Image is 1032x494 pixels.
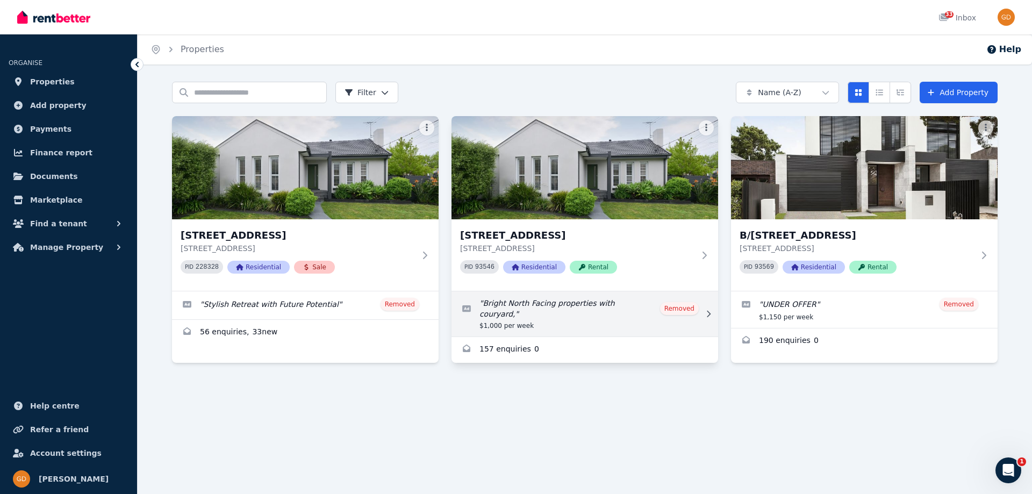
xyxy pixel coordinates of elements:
span: Name (A-Z) [758,87,801,98]
span: Residential [783,261,845,274]
a: Marketplace [9,189,128,211]
code: 228328 [196,263,219,271]
small: PID [185,264,193,270]
a: Enquiries for 44 Paloma Street, Bentleigh East [451,337,718,363]
a: 44 Paloma Street, Bentleigh East[STREET_ADDRESS][STREET_ADDRESS]PID 228328ResidentialSale [172,116,439,291]
button: Filter [335,82,398,103]
a: Payments [9,118,128,140]
div: Inbox [938,12,976,23]
h3: [STREET_ADDRESS] [460,228,694,243]
span: Rental [570,261,617,274]
span: Filter [345,87,376,98]
a: Refer a friend [9,419,128,440]
span: [PERSON_NAME] [39,472,109,485]
img: George Daviotis [998,9,1015,26]
span: ORGANISE [9,59,42,67]
a: Edit listing: UNDER OFFER [731,291,998,328]
img: B/106 Parkmore Road, Bentleigh East [731,116,998,219]
code: 93569 [755,263,774,271]
a: Account settings [9,442,128,464]
p: [STREET_ADDRESS] [181,243,415,254]
span: Help centre [30,399,80,412]
a: Enquiries for 44 Paloma Street, Bentleigh East [172,320,439,346]
button: Name (A-Z) [736,82,839,103]
span: 33 [945,11,954,18]
span: Residential [227,261,290,274]
a: Edit listing: Stylish Retreat with Future Potential [172,291,439,319]
iframe: Intercom live chat [995,457,1021,483]
h3: [STREET_ADDRESS] [181,228,415,243]
a: Finance report [9,142,128,163]
span: Sale [294,261,335,274]
p: [STREET_ADDRESS] [740,243,974,254]
p: [STREET_ADDRESS] [460,243,694,254]
button: Compact list view [869,82,890,103]
code: 93546 [475,263,494,271]
span: Refer a friend [30,423,89,436]
button: More options [699,120,714,135]
span: Residential [503,261,565,274]
span: Find a tenant [30,217,87,230]
img: 44 Paloma Street, Bentleigh East [451,116,718,219]
span: Documents [30,170,78,183]
span: 1 [1017,457,1026,466]
a: Properties [181,44,224,54]
span: Add property [30,99,87,112]
button: Manage Property [9,237,128,258]
small: PID [744,264,752,270]
div: View options [848,82,911,103]
a: Add property [9,95,128,116]
a: 44 Paloma Street, Bentleigh East[STREET_ADDRESS][STREET_ADDRESS]PID 93546ResidentialRental [451,116,718,291]
img: George Daviotis [13,470,30,488]
button: Help [986,43,1021,56]
img: 44 Paloma Street, Bentleigh East [172,116,439,219]
h3: B/[STREET_ADDRESS] [740,228,974,243]
nav: Breadcrumb [138,34,237,65]
button: More options [419,120,434,135]
button: More options [978,120,993,135]
a: Edit listing: Bright North Facing properties with couryard, [451,291,718,337]
button: Find a tenant [9,213,128,234]
button: Card view [848,82,869,103]
img: RentBetter [17,9,90,25]
span: Properties [30,75,75,88]
a: Enquiries for B/106 Parkmore Road, Bentleigh East [731,328,998,354]
button: Expanded list view [890,82,911,103]
a: Add Property [920,82,998,103]
a: Documents [9,166,128,187]
span: Rental [849,261,897,274]
span: Finance report [30,146,92,159]
span: Account settings [30,447,102,460]
small: PID [464,264,473,270]
span: Payments [30,123,71,135]
a: Help centre [9,395,128,417]
a: B/106 Parkmore Road, Bentleigh EastB/[STREET_ADDRESS][STREET_ADDRESS]PID 93569ResidentialRental [731,116,998,291]
a: Properties [9,71,128,92]
span: Marketplace [30,194,82,206]
span: Manage Property [30,241,103,254]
